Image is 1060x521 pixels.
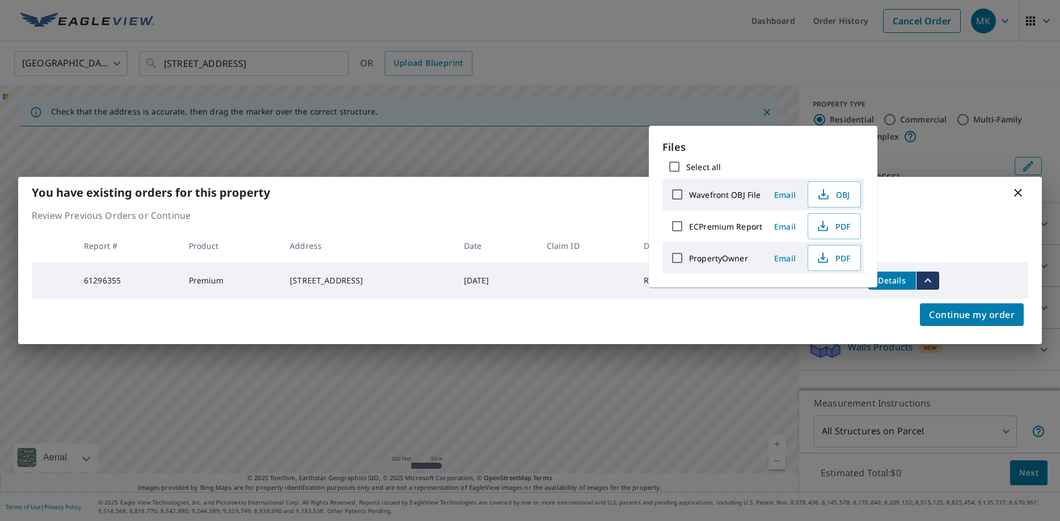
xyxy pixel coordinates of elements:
[455,229,538,262] th: Date
[281,229,454,262] th: Address
[875,275,909,286] span: Details
[808,181,861,207] button: OBJ
[689,221,762,232] label: ECPremium Report
[771,221,799,232] span: Email
[920,303,1024,326] button: Continue my order
[635,262,729,299] td: Regular
[686,162,721,172] label: Select all
[75,262,180,299] td: 61296355
[32,209,1028,222] p: Review Previous Orders or Continue
[32,185,270,200] b: You have existing orders for this property
[868,272,916,290] button: detailsBtn-61296355
[290,275,445,286] div: [STREET_ADDRESS]
[180,229,281,262] th: Product
[538,229,635,262] th: Claim ID
[815,219,851,233] span: PDF
[767,249,803,267] button: Email
[808,213,861,239] button: PDF
[767,186,803,204] button: Email
[689,189,761,200] label: Wavefront OBJ File
[180,262,281,299] td: Premium
[771,253,799,264] span: Email
[75,229,180,262] th: Report #
[808,245,861,271] button: PDF
[455,262,538,299] td: [DATE]
[662,139,864,155] p: Files
[635,229,729,262] th: Delivery
[771,189,799,200] span: Email
[916,272,939,290] button: filesDropdownBtn-61296355
[815,188,851,201] span: OBJ
[815,251,851,265] span: PDF
[689,253,748,264] label: PropertyOwner
[929,307,1015,323] span: Continue my order
[767,218,803,235] button: Email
